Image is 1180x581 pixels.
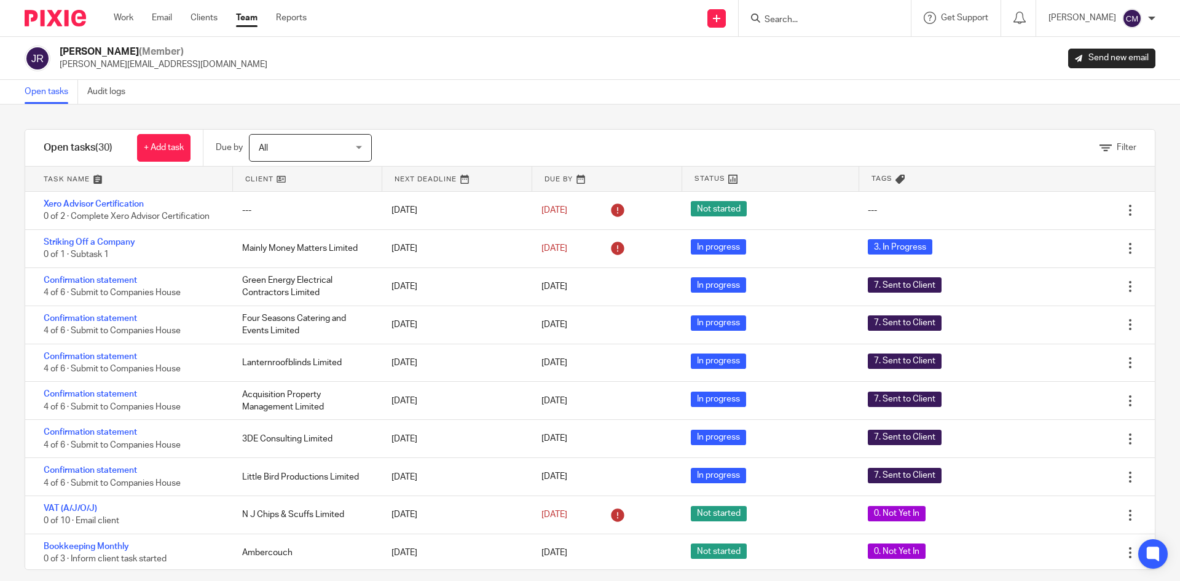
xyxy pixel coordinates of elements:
[941,14,988,22] span: Get Support
[60,58,267,71] p: [PERSON_NAME][EMAIL_ADDRESS][DOMAIN_NAME]
[44,479,181,488] span: 4 of 6 · Submit to Companies House
[44,200,144,208] a: Xero Advisor Certification
[44,365,181,373] span: 4 of 6 · Submit to Companies House
[1048,12,1116,24] p: [PERSON_NAME]
[541,435,567,443] span: [DATE]
[25,80,78,104] a: Open tasks
[1122,9,1142,28] img: svg%3E
[139,47,184,57] span: (Member)
[541,548,567,557] span: [DATE]
[691,201,747,216] span: Not started
[691,277,746,293] span: In progress
[691,354,746,369] span: In progress
[230,427,379,451] div: 3DE Consulting Limited
[44,428,137,437] a: Confirmation statement
[152,12,172,24] a: Email
[379,427,529,451] div: [DATE]
[230,502,379,527] div: N J Chips & Scuffs Limited
[44,276,137,285] a: Confirmation statement
[868,430,942,445] span: 7. Sent to Client
[44,238,135,247] a: Striking Off a Company
[114,12,133,24] a: Work
[871,173,892,184] span: Tags
[44,504,97,513] a: VAT (A/J/O/J)
[379,274,529,299] div: [DATE]
[691,392,746,407] span: In progress
[868,239,932,255] span: 3. In Progress
[230,465,379,489] div: Little Bird Productions Limited
[44,288,181,297] span: 4 of 6 · Submit to Companies House
[541,397,567,405] span: [DATE]
[137,134,191,162] a: + Add task
[230,236,379,261] div: Mainly Money Matters Limited
[44,441,181,449] span: 4 of 6 · Submit to Companies House
[230,350,379,375] div: Lanternroofblinds Limited
[44,517,119,526] span: 0 of 10 · Email client
[60,45,267,58] h2: [PERSON_NAME]
[276,12,307,24] a: Reports
[691,430,746,445] span: In progress
[379,540,529,565] div: [DATE]
[191,12,218,24] a: Clients
[44,326,181,335] span: 4 of 6 · Submit to Companies House
[541,510,567,519] span: [DATE]
[44,250,109,259] span: 0 of 1 · Subtask 1
[868,392,942,407] span: 7. Sent to Client
[691,506,747,521] span: Not started
[44,141,112,154] h1: Open tasks
[379,389,529,413] div: [DATE]
[44,555,167,564] span: 0 of 3 · Inform client task started
[379,312,529,337] div: [DATE]
[541,206,567,215] span: [DATE]
[44,403,181,411] span: 4 of 6 · Submit to Companies House
[763,15,874,26] input: Search
[868,468,942,483] span: 7. Sent to Client
[236,12,258,24] a: Team
[216,141,243,154] p: Due by
[541,358,567,367] span: [DATE]
[230,540,379,565] div: Ambercouch
[541,320,567,329] span: [DATE]
[868,277,942,293] span: 7. Sent to Client
[541,473,567,481] span: [DATE]
[868,204,877,216] div: ---
[379,465,529,489] div: [DATE]
[259,144,268,152] span: All
[230,198,379,223] div: ---
[44,213,210,221] span: 0 of 2 · Complete Xero Advisor Certification
[379,198,529,223] div: [DATE]
[25,45,50,71] img: svg%3E
[1117,143,1136,152] span: Filter
[230,268,379,306] div: Green Energy Electrical Contractors Limited
[230,306,379,344] div: Four Seasons Catering and Events Limited
[379,502,529,527] div: [DATE]
[230,382,379,420] div: Acquisition Property Management Limited
[691,239,746,255] span: In progress
[868,354,942,369] span: 7. Sent to Client
[87,80,135,104] a: Audit logs
[44,314,137,323] a: Confirmation statement
[541,282,567,291] span: [DATE]
[44,390,137,398] a: Confirmation statement
[691,315,746,331] span: In progress
[691,468,746,483] span: In progress
[379,236,529,261] div: [DATE]
[44,352,137,361] a: Confirmation statement
[44,466,137,475] a: Confirmation statement
[691,543,747,559] span: Not started
[868,315,942,331] span: 7. Sent to Client
[44,542,129,551] a: Bookkeeping Monthly
[868,543,926,559] span: 0. Not Yet In
[379,350,529,375] div: [DATE]
[694,173,725,184] span: Status
[95,143,112,152] span: (30)
[868,506,926,521] span: 0. Not Yet In
[541,244,567,253] span: [DATE]
[1068,49,1155,68] a: Send new email
[25,10,86,26] img: Pixie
